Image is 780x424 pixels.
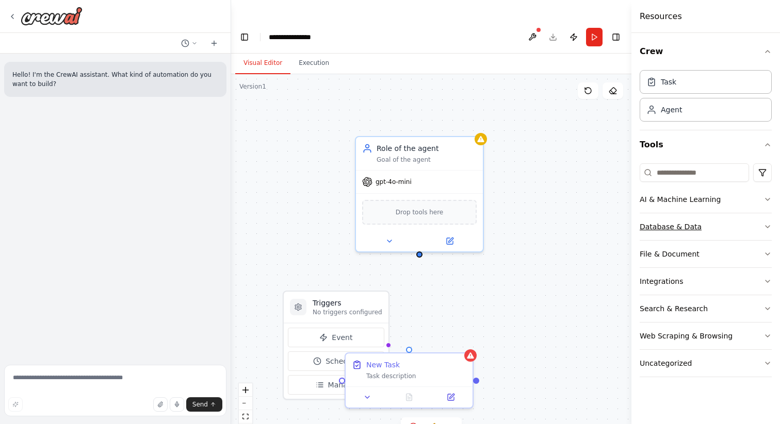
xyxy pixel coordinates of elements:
button: Tools [640,130,772,159]
button: Click to speak your automation idea [170,397,184,412]
div: Agent [661,105,682,115]
button: Schedule [288,351,384,371]
button: Integrations [640,268,772,295]
button: Open in side panel [433,391,468,403]
div: Role of the agentGoal of the agentgpt-4o-miniDrop tools here [355,136,484,252]
button: zoom in [239,383,252,397]
div: Search & Research [640,303,708,314]
button: Crew [640,37,772,66]
div: Crew [640,66,772,130]
div: Integrations [640,276,683,286]
span: Manage [328,380,357,390]
div: Role of the agent [377,143,477,154]
div: TriggersNo triggers configuredEventScheduleManage [283,291,389,400]
div: Version 1 [239,82,266,91]
button: AI & Machine Learning [640,186,772,213]
button: Execution [290,53,337,74]
span: gpt-4o-mini [376,178,412,186]
div: New TaskTask description [345,352,474,409]
div: AI & Machine Learning [640,194,721,205]
div: File & Document [640,249,700,259]
button: Web Scraping & Browsing [640,323,772,349]
button: Visual Editor [235,53,290,74]
button: Upload files [153,397,168,412]
button: zoom out [239,397,252,410]
button: Database & Data [640,213,772,240]
div: Uncategorized [640,358,692,368]
button: Hide right sidebar [609,30,623,44]
h3: Triggers [313,298,382,308]
button: No output available [387,391,431,403]
button: Switch to previous chat [177,37,202,49]
div: Task [661,77,676,87]
div: Tools [640,159,772,385]
nav: breadcrumb [269,32,322,42]
button: Send [186,397,222,412]
button: Hide left sidebar [237,30,252,44]
div: Web Scraping & Browsing [640,331,733,341]
span: Event [332,332,352,343]
div: Database & Data [640,222,702,232]
button: Manage [288,375,384,395]
div: Task description [366,372,466,380]
button: Improve this prompt [8,397,23,412]
p: Hello! I'm the CrewAI assistant. What kind of automation do you want to build? [12,70,218,89]
div: New Task [366,360,400,370]
img: Logo [21,7,83,25]
button: fit view [239,410,252,423]
span: Drop tools here [396,207,444,217]
button: Open in side panel [420,235,479,247]
p: No triggers configured [313,308,382,316]
button: File & Document [640,241,772,267]
span: Schedule [326,356,359,366]
button: Start a new chat [206,37,222,49]
h4: Resources [640,10,682,23]
span: Send [192,400,208,409]
button: Uncategorized [640,350,772,377]
div: Goal of the agent [377,156,477,164]
button: Event [288,328,384,347]
button: Search & Research [640,295,772,322]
